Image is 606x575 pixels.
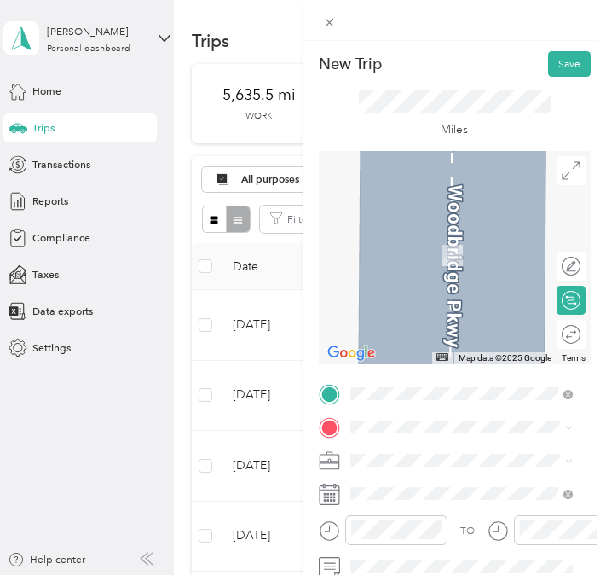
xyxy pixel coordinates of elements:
img: Google [323,342,379,364]
p: Miles [441,120,468,138]
a: Open this area in Google Maps (opens a new window) [323,342,379,364]
button: Keyboard shortcuts [436,353,448,361]
iframe: Everlance-gr Chat Button Frame [511,479,606,575]
button: Save [548,51,591,77]
div: TO [460,524,475,539]
span: Map data ©2025 Google [459,353,551,363]
p: New Trip [319,54,382,74]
